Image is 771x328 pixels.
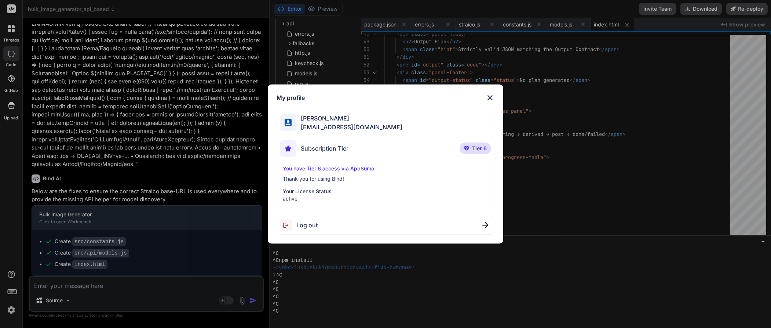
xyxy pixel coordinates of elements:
[482,222,488,228] img: close
[280,219,296,231] img: logout
[283,188,488,195] p: Your License Status
[464,146,469,151] img: premium
[296,221,318,230] span: Log out
[285,119,292,126] img: profile
[296,123,402,131] span: [EMAIL_ADDRESS][DOMAIN_NAME]
[296,114,402,123] span: [PERSON_NAME]
[280,140,296,157] img: subscription
[301,144,348,153] span: Subscription Tier
[283,175,488,183] p: Thank you for using Bind!
[283,165,488,172] p: You have Tier 6 access via AppSumo
[486,93,494,102] img: close
[472,145,487,152] span: Tier 6
[283,195,488,202] p: active
[277,93,305,102] h1: My profile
